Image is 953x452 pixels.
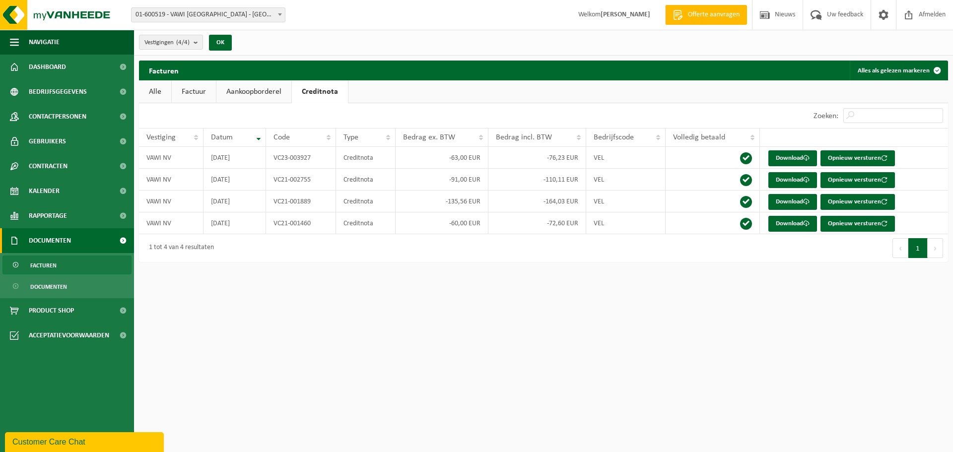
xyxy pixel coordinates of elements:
td: VAWI NV [139,212,204,234]
span: Code [273,133,290,141]
td: -164,03 EUR [488,191,586,212]
td: [DATE] [204,169,266,191]
a: Aankoopborderel [216,80,291,103]
span: Vestigingen [144,35,190,50]
span: Kalender [29,179,60,203]
td: -91,00 EUR [396,169,488,191]
button: Opnieuw versturen [820,216,895,232]
span: Bedrag ex. BTW [403,133,455,141]
td: -110,11 EUR [488,169,586,191]
td: VEL [586,191,665,212]
td: [DATE] [204,147,266,169]
button: OK [209,35,232,51]
span: Documenten [30,277,67,296]
span: Gebruikers [29,129,66,154]
a: Download [768,150,817,166]
span: Dashboard [29,55,66,79]
td: -76,23 EUR [488,147,586,169]
button: Alles als gelezen markeren [850,61,947,80]
span: Contactpersonen [29,104,86,129]
a: Creditnota [292,80,348,103]
button: Opnieuw versturen [820,172,895,188]
td: Creditnota [336,212,396,234]
span: Bedrijfscode [594,133,634,141]
div: 1 tot 4 van 4 resultaten [144,239,214,257]
button: Next [928,238,943,258]
a: Alle [139,80,171,103]
span: 01-600519 - VAWI NV - ANTWERPEN [131,7,285,22]
button: 1 [908,238,928,258]
button: Vestigingen(4/4) [139,35,203,50]
td: VAWI NV [139,147,204,169]
td: VEL [586,147,665,169]
td: VC21-002755 [266,169,336,191]
td: VC23-003927 [266,147,336,169]
span: Bedrag incl. BTW [496,133,552,141]
span: Contracten [29,154,68,179]
a: Download [768,216,817,232]
td: VEL [586,212,665,234]
td: -135,56 EUR [396,191,488,212]
td: [DATE] [204,212,266,234]
td: -63,00 EUR [396,147,488,169]
span: 01-600519 - VAWI NV - ANTWERPEN [132,8,285,22]
td: VAWI NV [139,191,204,212]
span: Rapportage [29,203,67,228]
td: VEL [586,169,665,191]
span: Acceptatievoorwaarden [29,323,109,348]
span: Volledig betaald [673,133,725,141]
span: Product Shop [29,298,74,323]
span: Facturen [30,256,57,275]
a: Download [768,172,817,188]
td: Creditnota [336,147,396,169]
span: Offerte aanvragen [685,10,742,20]
span: Bedrijfsgegevens [29,79,87,104]
count: (4/4) [176,39,190,46]
td: VAWI NV [139,169,204,191]
strong: [PERSON_NAME] [601,11,650,18]
h2: Facturen [139,61,189,80]
td: Creditnota [336,169,396,191]
a: Download [768,194,817,210]
span: Datum [211,133,233,141]
span: Navigatie [29,30,60,55]
td: VC21-001460 [266,212,336,234]
button: Previous [892,238,908,258]
span: Vestiging [146,133,176,141]
td: -72,60 EUR [488,212,586,234]
a: Facturen [2,256,132,274]
button: Opnieuw versturen [820,150,895,166]
a: Offerte aanvragen [665,5,747,25]
a: Factuur [172,80,216,103]
td: -60,00 EUR [396,212,488,234]
span: Documenten [29,228,71,253]
a: Documenten [2,277,132,296]
td: Creditnota [336,191,396,212]
iframe: chat widget [5,430,166,452]
span: Type [343,133,358,141]
td: [DATE] [204,191,266,212]
td: VC21-001889 [266,191,336,212]
label: Zoeken: [814,112,838,120]
button: Opnieuw versturen [820,194,895,210]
